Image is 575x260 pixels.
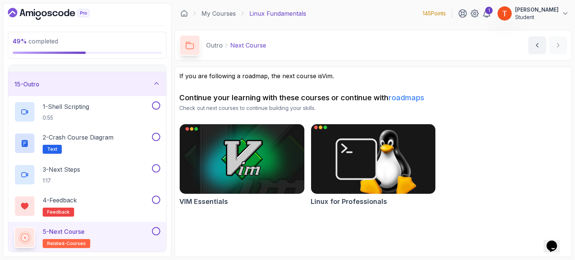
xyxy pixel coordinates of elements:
a: Vim [322,72,332,80]
button: 1-Shell Scripting0:55 [14,101,160,122]
p: [PERSON_NAME] [515,6,559,13]
p: Student [515,13,559,21]
a: My Courses [201,9,236,18]
button: next content [549,36,567,54]
a: roadmaps [389,93,424,102]
p: If you are following a roadmap, the next course is . [179,71,567,80]
p: 2 - Crash Course Diagram [43,133,113,142]
img: VIM Essentials card [180,124,304,194]
span: feedback [47,209,70,215]
a: Dashboard [180,10,188,17]
a: Linux for Professionals cardLinux for Professionals [311,124,436,207]
button: 3-Next Steps1:17 [14,164,160,185]
div: 1 [485,7,493,14]
h2: Linux for Professionals [311,196,387,207]
img: user profile image [498,6,512,21]
span: Text [47,146,57,152]
p: Linux Fundamentals [249,9,306,18]
span: completed [13,37,58,45]
a: 1 [482,9,491,18]
p: 145 Points [423,10,446,17]
button: user profile image[PERSON_NAME]Student [497,6,569,21]
button: previous content [528,36,546,54]
button: 2-Crash Course DiagramText [14,133,160,154]
h3: 15 - Outro [14,80,39,89]
button: 5-Next Courserelated-courses [14,227,160,248]
button: 4-Feedbackfeedback [14,196,160,217]
p: 0:55 [43,114,89,122]
p: 3 - Next Steps [43,165,80,174]
img: Linux for Professionals card [308,122,438,196]
p: 5 - Next Course [43,227,85,236]
p: Check out next courses to continue building your skills. [179,104,567,112]
span: related-courses [47,241,86,247]
p: Next Course [230,41,266,50]
h2: VIM Essentials [179,196,228,207]
button: 15-Outro [8,72,166,96]
p: 1:17 [43,177,80,184]
iframe: chat widget [544,230,568,253]
p: Outro [206,41,223,50]
a: Dashboard [8,8,107,20]
h2: Continue your learning with these courses or continue with [179,92,567,103]
p: 1 - Shell Scripting [43,102,89,111]
p: 4 - Feedback [43,196,77,205]
a: VIM Essentials cardVIM Essentials [179,124,305,207]
span: 49 % [13,37,27,45]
